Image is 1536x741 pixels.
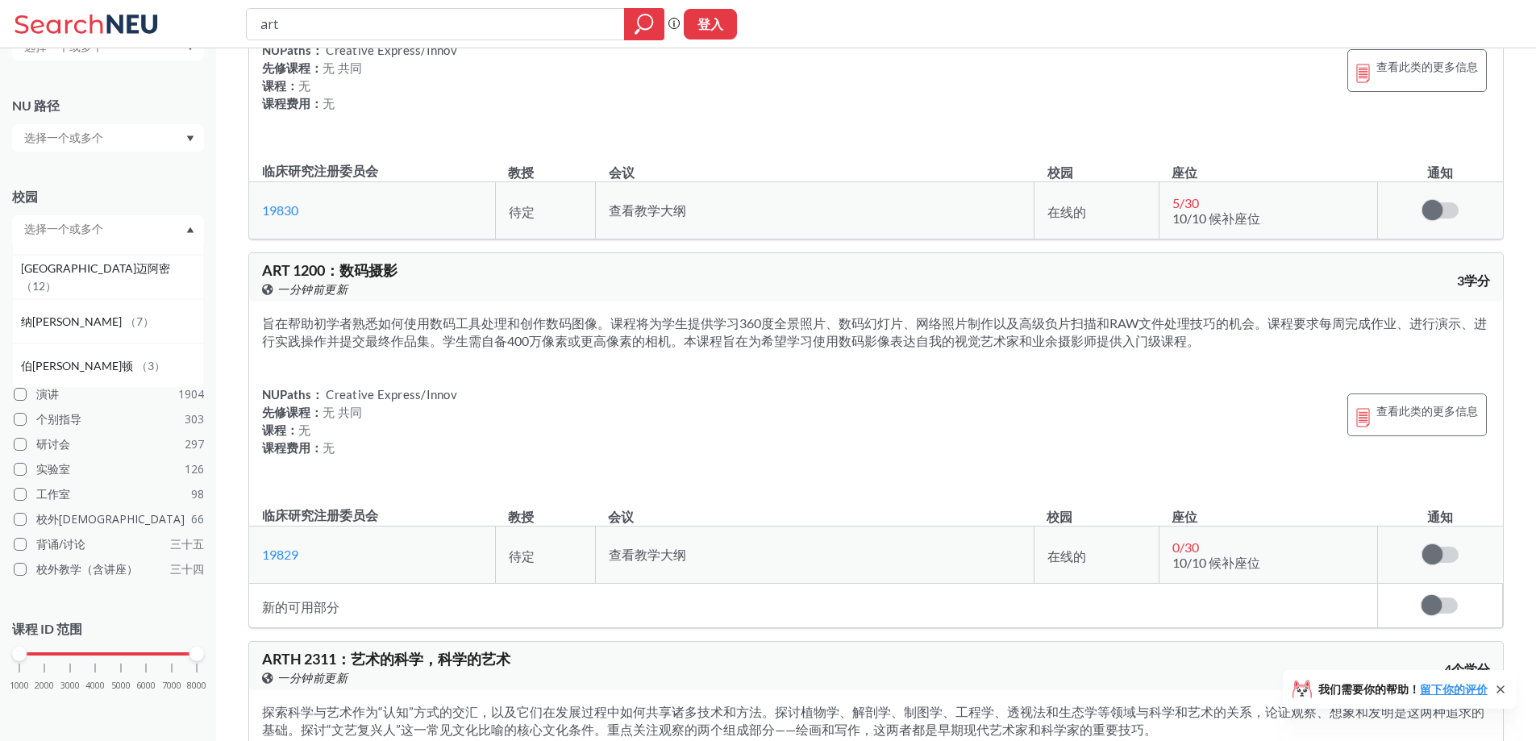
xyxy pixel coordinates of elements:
[191,486,204,502] font: 98
[262,547,298,562] a: 19829
[12,621,82,636] font: 课程 ID 范围
[36,411,81,427] font: 个别指导
[36,436,70,452] font: 研讨会
[1444,661,1490,676] font: 4个学分
[16,219,152,239] input: 选择一个或多个
[1420,682,1488,696] a: 留下你的评价
[125,314,136,328] font: （
[508,509,534,524] font: 教授
[1172,164,1197,180] font: 座位
[1427,164,1453,180] font: 通知
[609,547,686,562] font: 查看教学大纲
[1047,509,1072,524] font: 校园
[21,314,122,328] font: 纳[PERSON_NAME]
[262,261,290,279] font: ART
[325,261,339,279] font: ：
[684,9,737,40] button: 登入
[60,678,80,690] font: 3000
[36,511,185,527] font: 校外[DEMOGRAPHIC_DATA]
[170,536,204,552] font: 三十五
[1184,539,1199,555] font: 30
[136,359,148,373] font: （
[1172,509,1197,524] font: 座位
[336,650,351,668] font: ：
[262,96,323,110] font: 课程费用：
[148,359,154,373] font: 3
[185,461,204,477] font: 126
[1180,539,1184,555] font: /
[1172,555,1260,570] font: 10/10 候补座位
[35,678,54,690] font: 2000
[12,215,204,243] div: 下拉箭头[GEOGRAPHIC_DATA][GEOGRAPHIC_DATA]兰(44)加拿大温哥华(44)加州硅谷(39)加拿大多伦多(28)[PERSON_NAME][GEOGRAPHIC_D...
[262,405,323,419] font: 先修课程：
[36,386,59,402] font: 演讲
[12,98,60,113] font: NU 路径
[509,548,535,564] font: 待定
[624,8,664,40] div: 放大镜
[262,387,323,402] font: NUPaths：
[351,650,510,668] font: 艺术的科学，科学的艺术
[697,16,723,31] font: 登入
[143,314,154,328] font: ）
[154,359,165,373] font: ）
[262,43,323,57] font: NUPaths：
[304,650,336,668] font: 2311
[1172,539,1180,555] font: 0
[298,78,310,93] font: 无
[259,10,613,38] input: 班级、教授、课程号、“短语”
[36,536,85,552] font: 背诵/讨论
[609,164,635,180] font: 会议
[1427,509,1453,524] font: 通知
[186,135,194,142] svg: 下拉箭头
[277,671,348,685] font: 一分钟前更新
[32,279,45,293] font: 12
[36,461,70,477] font: 实验室
[609,202,686,218] font: 查看教学大纲
[1172,210,1260,226] font: 10/10 候补座位
[10,678,29,690] font: 1000
[323,440,335,455] font: 无
[262,202,298,218] a: 19830
[262,650,302,668] font: ARTH
[635,13,654,35] svg: 放大镜
[162,678,181,690] font: 7000
[262,60,323,75] font: 先修课程：
[1047,548,1086,564] font: 在线的
[21,261,170,275] font: [GEOGRAPHIC_DATA]迈阿密
[16,128,152,148] input: 选择一个或多个
[12,124,204,152] div: 下拉箭头
[608,509,634,524] font: 会议
[21,279,32,293] font: （
[323,96,335,110] font: 无
[36,561,138,577] font: 校外教学（含讲座）
[262,440,323,455] font: 课程费用：
[262,423,298,437] font: 课程：
[1047,164,1073,180] font: 校园
[277,282,348,296] font: 一分钟前更新
[339,261,398,279] font: 数码摄影
[1172,195,1180,210] font: 5
[191,511,204,527] font: 66
[45,279,56,293] font: ）
[262,78,298,93] font: 课程：
[185,436,204,452] font: 297
[1184,195,1199,210] font: 30
[12,189,38,204] font: 校园
[262,704,1484,737] font: 探索科学与艺术作为“认知”方式的交汇，以及它们在发展过程中如何共享诸多技术和方法。探讨植物学、解剖学、制图学、工程学、透视法和生态学等领域与科学和艺术的关系，论证观察、想象和发明是这两种追求的基...
[136,678,156,690] font: 6000
[21,359,133,373] font: 伯[PERSON_NAME]顿
[326,387,457,402] font: Creative Express/Innov
[178,386,204,402] font: 1904
[185,411,204,427] font: 303
[187,678,206,690] font: 8000
[262,163,378,178] font: 临床研究注册委员会
[1376,404,1478,418] font: 查看此类的更多信息
[36,486,70,502] font: 工作室
[262,507,378,522] font: 临床研究注册委员会
[326,43,457,57] font: Creative Express/Innov
[1318,682,1420,696] font: 我们需要你的帮助！
[1047,204,1086,219] font: 在线的
[508,164,534,180] font: 教授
